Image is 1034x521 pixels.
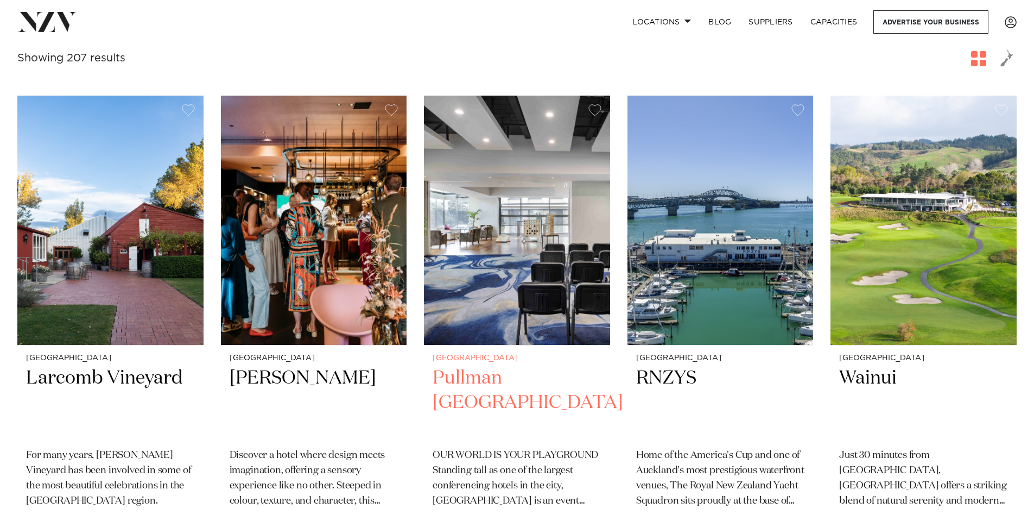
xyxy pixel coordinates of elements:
[230,448,398,509] p: Discover a hotel where design meets imagination, offering a sensory experience like no other. Ste...
[17,50,125,67] div: Showing 207 results
[839,448,1008,509] p: Just 30 minutes from [GEOGRAPHIC_DATA], [GEOGRAPHIC_DATA] offers a striking blend of natural sere...
[636,448,805,509] p: Home of the America's Cup and one of Auckland's most prestigious waterfront venues, The Royal New...
[26,366,195,440] h2: Larcomb Vineyard
[802,10,866,34] a: Capacities
[433,448,601,509] p: OUR WORLD IS YOUR PLAYGROUND Standing tall as one of the largest conferencing hotels in the city,...
[839,366,1008,440] h2: Wainui
[839,354,1008,362] small: [GEOGRAPHIC_DATA]
[26,354,195,362] small: [GEOGRAPHIC_DATA]
[873,10,988,34] a: Advertise your business
[17,12,77,32] img: nzv-logo.png
[26,448,195,509] p: For many years, [PERSON_NAME] Vineyard has been involved in some of the most beautiful celebratio...
[230,354,398,362] small: [GEOGRAPHIC_DATA]
[230,366,398,440] h2: [PERSON_NAME]
[433,354,601,362] small: [GEOGRAPHIC_DATA]
[700,10,740,34] a: BLOG
[740,10,801,34] a: SUPPLIERS
[624,10,700,34] a: Locations
[433,366,601,440] h2: Pullman [GEOGRAPHIC_DATA]
[636,366,805,440] h2: RNZYS
[636,354,805,362] small: [GEOGRAPHIC_DATA]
